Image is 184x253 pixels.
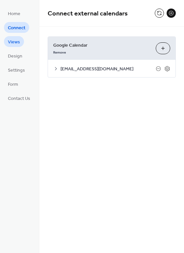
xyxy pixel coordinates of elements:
[8,25,25,32] span: Connect
[4,8,24,19] a: Home
[4,22,29,33] a: Connect
[8,53,22,60] span: Design
[8,81,18,88] span: Form
[4,93,34,103] a: Contact Us
[8,67,25,74] span: Settings
[60,66,156,73] span: [EMAIL_ADDRESS][DOMAIN_NAME]
[8,39,20,46] span: Views
[4,36,24,47] a: Views
[4,50,26,61] a: Design
[8,11,20,17] span: Home
[53,50,66,55] span: Remove
[53,42,150,49] span: Google Calendar
[8,95,30,102] span: Contact Us
[48,7,128,20] span: Connect external calendars
[4,64,29,75] a: Settings
[4,79,22,89] a: Form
